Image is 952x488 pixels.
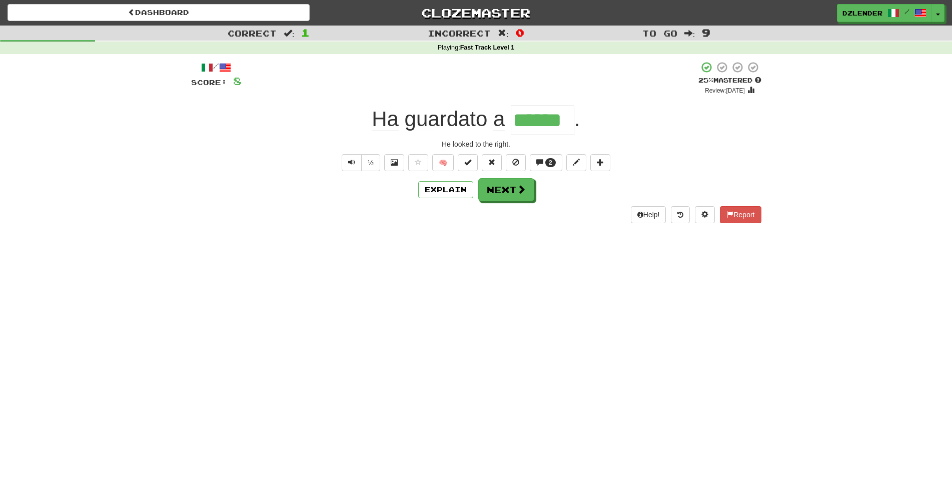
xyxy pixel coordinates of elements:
[590,154,610,171] button: Add to collection (alt+a)
[631,206,666,223] button: Help!
[720,206,761,223] button: Report
[301,27,310,39] span: 1
[408,154,428,171] button: Favorite sentence (alt+f)
[233,75,242,87] span: 8
[642,28,677,38] span: To go
[493,107,505,131] span: a
[702,27,710,39] span: 9
[549,159,552,166] span: 2
[530,154,562,171] button: 2
[191,78,227,87] span: Score:
[284,29,295,38] span: :
[671,206,690,223] button: Round history (alt+y)
[478,178,534,201] button: Next
[705,87,745,94] small: Review: [DATE]
[191,139,761,149] div: He looked to the right.
[566,154,586,171] button: Edit sentence (alt+d)
[361,154,380,171] button: ½
[698,76,713,84] span: 25 %
[384,154,404,171] button: Show image (alt+x)
[191,61,242,74] div: /
[228,28,277,38] span: Correct
[837,4,932,22] a: dzlender /
[372,107,399,131] span: Ha
[342,154,362,171] button: Play sentence audio (ctl+space)
[904,8,909,15] span: /
[516,27,524,39] span: 0
[418,181,473,198] button: Explain
[506,154,526,171] button: Ignore sentence (alt+i)
[574,107,580,131] span: .
[340,154,380,171] div: Text-to-speech controls
[405,107,488,131] span: guardato
[498,29,509,38] span: :
[8,4,310,21] a: Dashboard
[698,76,761,85] div: Mastered
[460,44,515,51] strong: Fast Track Level 1
[325,4,627,22] a: Clozemaster
[432,154,454,171] button: 🧠
[482,154,502,171] button: Reset to 0% Mastered (alt+r)
[458,154,478,171] button: Set this sentence to 100% Mastered (alt+m)
[842,9,882,18] span: dzlender
[684,29,695,38] span: :
[428,28,491,38] span: Incorrect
